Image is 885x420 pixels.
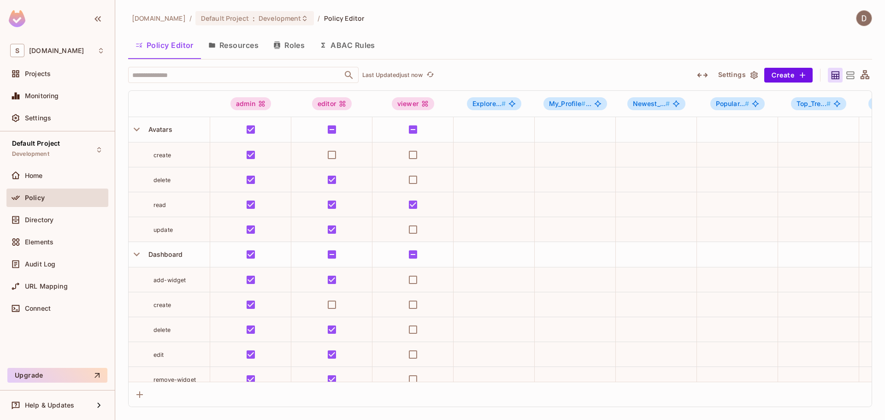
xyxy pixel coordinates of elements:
p: Last Updated just now [362,71,423,79]
span: # [581,100,585,107]
img: SReyMgAAAABJRU5ErkJggg== [9,10,25,27]
button: Policy Editor [128,34,201,57]
span: My_Profile [549,100,586,107]
span: Directory [25,216,53,224]
li: / [318,14,320,23]
button: refresh [425,70,436,81]
span: the active workspace [132,14,186,23]
button: Upgrade [7,368,107,383]
span: Policy [25,194,45,201]
span: # [826,100,831,107]
div: admin [230,97,271,110]
span: Dashboard [145,250,183,258]
span: edit [153,351,164,358]
span: refresh [426,71,434,80]
span: Popular... [716,100,749,107]
span: Newest_... [633,100,670,107]
span: Connect [25,305,51,312]
span: Audit Log [25,260,55,268]
span: Settings [25,114,51,122]
span: Popular_Avatars#admin [710,97,765,110]
div: editor [312,97,352,110]
span: Monitoring [25,92,59,100]
span: Click to refresh data [423,70,436,81]
span: create [153,152,171,159]
span: ... [549,100,591,107]
button: ABAC Rules [312,34,383,57]
span: Newest_Avatars#admin [627,97,686,110]
span: : [252,15,255,22]
span: add-widget [153,277,186,284]
span: # [666,100,670,107]
span: update [153,226,173,233]
span: My_Profile#admin [543,97,607,110]
span: read [153,201,166,208]
span: delete [153,326,171,333]
button: Resources [201,34,266,57]
span: URL Mapping [25,283,68,290]
span: Top_Trending#admin [791,97,846,110]
span: Help & Updates [25,402,74,409]
span: Avatars [145,125,172,133]
span: Workspace: savameta.com [29,47,84,54]
span: Explore_Avatar#admin [467,97,522,110]
div: viewer [392,97,434,110]
span: Explore... [472,100,506,107]
button: Roles [266,34,312,57]
span: Top_Tre... [796,100,831,107]
button: Settings [714,68,761,83]
li: / [189,14,192,23]
span: Projects [25,70,51,77]
span: # [745,100,749,107]
span: Development [12,150,49,158]
button: Create [764,68,813,83]
span: create [153,302,171,308]
span: # [501,100,506,107]
span: Policy Editor [324,14,365,23]
span: Default Project [12,140,60,147]
img: Dat Nghiem Quoc [856,11,872,26]
span: Elements [25,238,53,246]
button: Open [342,69,355,82]
span: Default Project [201,14,249,23]
span: Development [259,14,301,23]
span: remove-widget [153,376,196,383]
span: S [10,44,24,57]
span: Home [25,172,43,179]
span: delete [153,177,171,183]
